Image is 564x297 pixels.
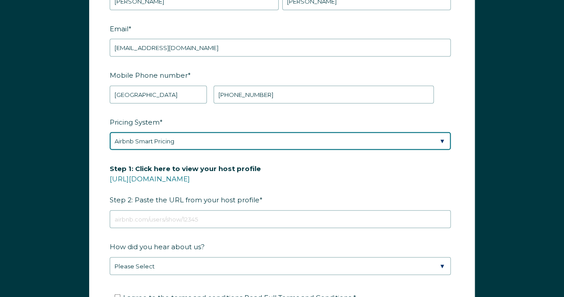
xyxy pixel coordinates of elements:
[110,22,128,36] span: Email
[110,175,190,183] a: [URL][DOMAIN_NAME]
[110,210,451,228] input: airbnb.com/users/show/12345
[110,115,160,129] span: Pricing System
[110,162,261,176] span: Step 1: Click here to view your host profile
[110,162,261,207] span: Step 2: Paste the URL from your host profile
[110,240,205,254] span: How did you hear about us?
[110,68,188,82] span: Mobile Phone number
